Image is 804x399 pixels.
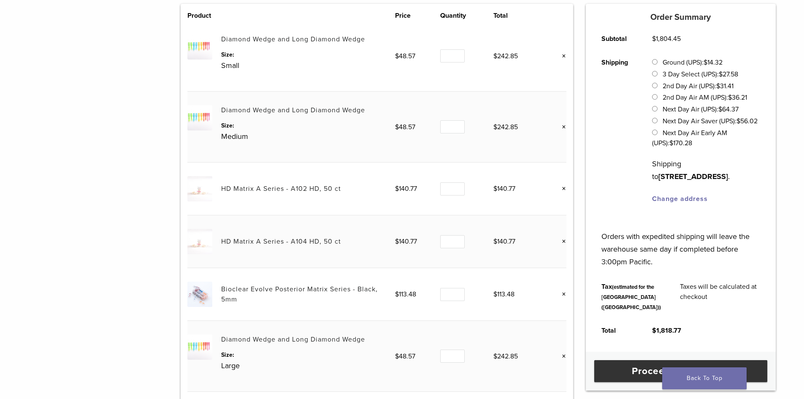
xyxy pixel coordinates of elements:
span: $ [493,290,497,299]
span: $ [493,52,497,60]
label: 2nd Day Air (UPS): [663,82,734,90]
h5: Order Summary [586,12,776,22]
dt: Size: [221,350,395,359]
span: $ [395,237,399,246]
p: Small [221,59,395,72]
img: Diamond Wedge and Long Diamond Wedge [187,334,212,359]
bdi: 140.77 [493,185,515,193]
bdi: 14.32 [704,58,723,67]
bdi: 1,818.77 [652,326,681,335]
th: Quantity [440,11,493,21]
span: $ [718,105,722,114]
bdi: 31.41 [716,82,734,90]
a: Remove this item [555,289,566,300]
span: $ [704,58,707,67]
a: Proceed to checkout [594,360,767,382]
span: $ [395,185,399,193]
span: $ [719,70,723,79]
a: Bioclear Evolve Posterior Matrix Series - Black, 5mm [221,285,378,304]
a: Diamond Wedge and Long Diamond Wedge [221,106,365,114]
p: Shipping to . [652,157,760,183]
a: Remove this item [555,183,566,194]
bdi: 140.77 [395,237,417,246]
span: $ [652,326,656,335]
span: $ [493,237,497,246]
bdi: 1,804.45 [652,35,681,43]
a: HD Matrix A Series - A104 HD, 50 ct [221,237,341,246]
img: HD Matrix A Series - A102 HD, 50 ct [187,176,212,201]
a: Diamond Wedge and Long Diamond Wedge [221,335,365,344]
bdi: 48.57 [395,123,415,131]
th: Tax [592,275,671,319]
bdi: 242.85 [493,52,518,60]
bdi: 27.58 [719,70,738,79]
th: Shipping [592,51,643,211]
span: $ [395,123,399,131]
a: Diamond Wedge and Long Diamond Wedge [221,35,365,43]
span: $ [395,352,399,361]
bdi: 56.02 [736,117,758,125]
label: 3 Day Select (UPS): [663,70,738,79]
label: Ground (UPS): [663,58,723,67]
span: $ [728,93,732,102]
a: Remove this item [555,236,566,247]
span: $ [395,290,399,299]
p: Medium [221,130,395,143]
bdi: 242.85 [493,352,518,361]
bdi: 242.85 [493,123,518,131]
strong: [STREET_ADDRESS] [658,172,728,181]
span: $ [395,52,399,60]
th: Total [592,319,643,342]
a: Remove this item [555,122,566,133]
label: Next Day Air Saver (UPS): [663,117,758,125]
th: Product [187,11,221,21]
p: Orders with expedited shipping will leave the warehouse same day if completed before 3:00pm Pacific. [601,217,760,268]
bdi: 48.57 [395,352,415,361]
dt: Size: [221,50,395,59]
img: Diamond Wedge and Long Diamond Wedge [187,34,212,59]
bdi: 113.48 [395,290,416,299]
img: Diamond Wedge and Long Diamond Wedge [187,105,212,130]
bdi: 36.21 [728,93,747,102]
label: Next Day Air (UPS): [663,105,739,114]
span: $ [669,139,673,147]
bdi: 113.48 [493,290,514,299]
span: $ [716,82,720,90]
bdi: 64.37 [718,105,739,114]
span: $ [493,123,497,131]
dt: Size: [221,121,395,130]
span: $ [736,117,740,125]
bdi: 170.28 [669,139,692,147]
bdi: 140.77 [395,185,417,193]
th: Total [493,11,544,21]
a: Remove this item [555,351,566,362]
th: Price [395,11,440,21]
a: Remove this item [555,51,566,62]
span: $ [493,352,497,361]
a: Back To Top [662,367,747,389]
span: $ [652,35,656,43]
img: HD Matrix A Series - A104 HD, 50 ct [187,229,212,254]
a: Change address [652,195,708,203]
bdi: 48.57 [395,52,415,60]
td: Taxes will be calculated at checkout [671,275,769,319]
th: Subtotal [592,27,643,51]
a: HD Matrix A Series - A102 HD, 50 ct [221,185,341,193]
label: Next Day Air Early AM (UPS): [652,129,727,147]
span: $ [493,185,497,193]
img: Bioclear Evolve Posterior Matrix Series - Black, 5mm [187,282,212,307]
small: (estimated for the [GEOGRAPHIC_DATA] ([GEOGRAPHIC_DATA])) [601,284,661,311]
label: 2nd Day Air AM (UPS): [663,93,747,102]
p: Large [221,359,395,372]
bdi: 140.77 [493,237,515,246]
